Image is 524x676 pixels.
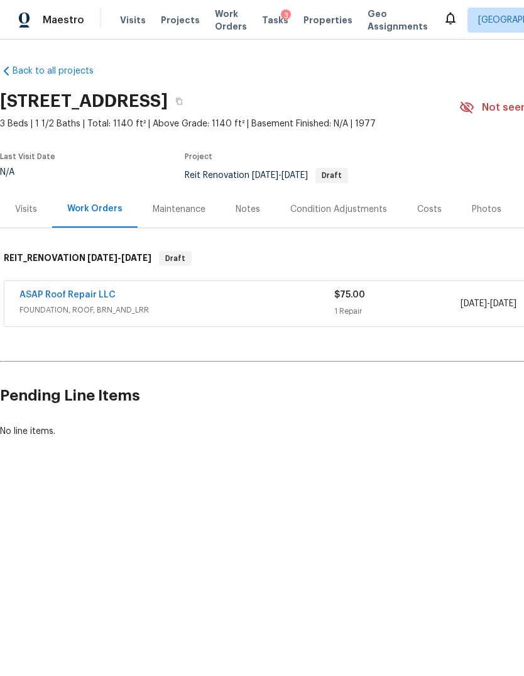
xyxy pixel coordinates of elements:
div: Condition Adjustments [290,203,387,216]
span: Project [185,153,212,160]
div: Costs [417,203,442,216]
span: [DATE] [87,253,117,262]
span: Work Orders [215,8,247,33]
div: 1 Repair [334,305,460,318]
span: [DATE] [252,171,278,180]
span: - [461,297,516,310]
span: [DATE] [490,299,516,308]
span: FOUNDATION, ROOF, BRN_AND_LRR [19,304,334,316]
button: Copy Address [168,90,190,113]
div: Notes [236,203,260,216]
a: ASAP Roof Repair LLC [19,291,116,299]
span: Projects [161,14,200,26]
span: [DATE] [121,253,151,262]
span: Tasks [262,16,288,25]
h6: REIT_RENOVATION [4,251,151,266]
span: Maestro [43,14,84,26]
div: Visits [15,203,37,216]
span: $75.00 [334,291,365,299]
div: 3 [281,9,291,22]
span: Draft [160,252,190,265]
span: Reit Renovation [185,171,348,180]
span: Draft [317,172,347,179]
span: Visits [120,14,146,26]
span: - [87,253,151,262]
span: [DATE] [461,299,487,308]
span: [DATE] [281,171,308,180]
span: Properties [303,14,352,26]
div: Work Orders [67,202,123,215]
div: Photos [472,203,501,216]
span: Geo Assignments [368,8,428,33]
div: Maintenance [153,203,205,216]
span: - [252,171,308,180]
